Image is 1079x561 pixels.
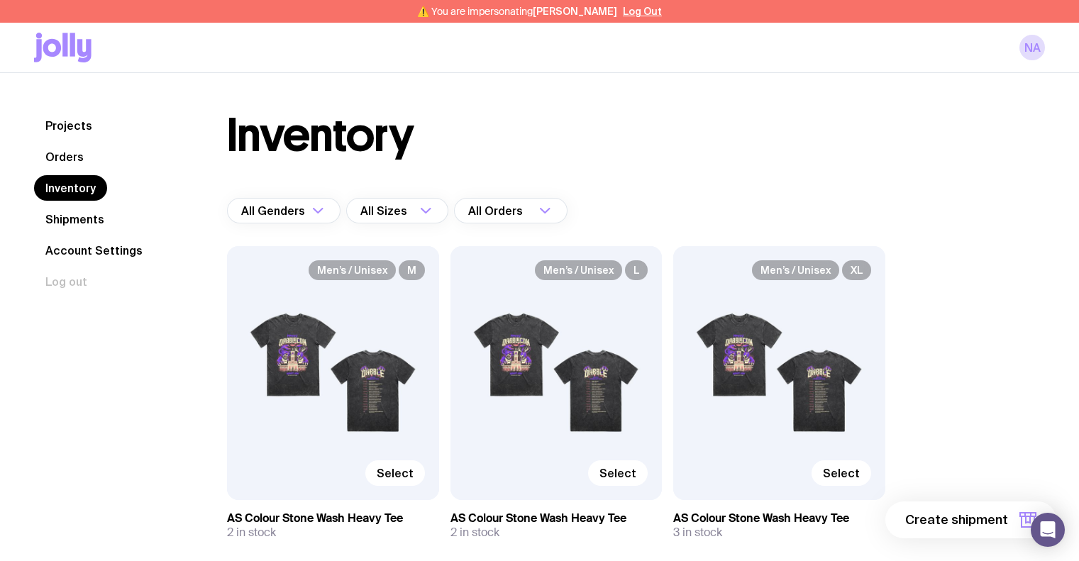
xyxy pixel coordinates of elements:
[905,511,1008,528] span: Create shipment
[1019,35,1045,60] a: NA
[823,466,860,480] span: Select
[34,206,116,232] a: Shipments
[885,501,1056,538] button: Create shipment
[227,198,341,223] div: Search for option
[34,144,95,170] a: Orders
[533,6,617,17] span: [PERSON_NAME]
[450,526,499,540] span: 2 in stock
[1031,513,1065,547] div: Open Intercom Messenger
[454,198,568,223] div: Search for option
[623,6,662,17] button: Log Out
[625,260,648,280] span: L
[410,198,416,223] input: Search for option
[360,198,410,223] span: All Sizes
[34,175,107,201] a: Inventory
[752,260,839,280] span: Men’s / Unisex
[241,198,308,223] span: All Genders
[34,238,154,263] a: Account Settings
[526,198,535,223] input: Search for option
[227,526,276,540] span: 2 in stock
[673,526,722,540] span: 3 in stock
[227,113,414,158] h1: Inventory
[468,198,526,223] span: All Orders
[842,260,871,280] span: XL
[399,260,425,280] span: M
[450,511,663,526] h3: AS Colour Stone Wash Heavy Tee
[34,269,99,294] button: Log out
[673,511,885,526] h3: AS Colour Stone Wash Heavy Tee
[309,260,396,280] span: Men’s / Unisex
[417,6,617,17] span: ⚠️ You are impersonating
[535,260,622,280] span: Men’s / Unisex
[599,466,636,480] span: Select
[34,113,104,138] a: Projects
[377,466,414,480] span: Select
[346,198,448,223] div: Search for option
[227,511,439,526] h3: AS Colour Stone Wash Heavy Tee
